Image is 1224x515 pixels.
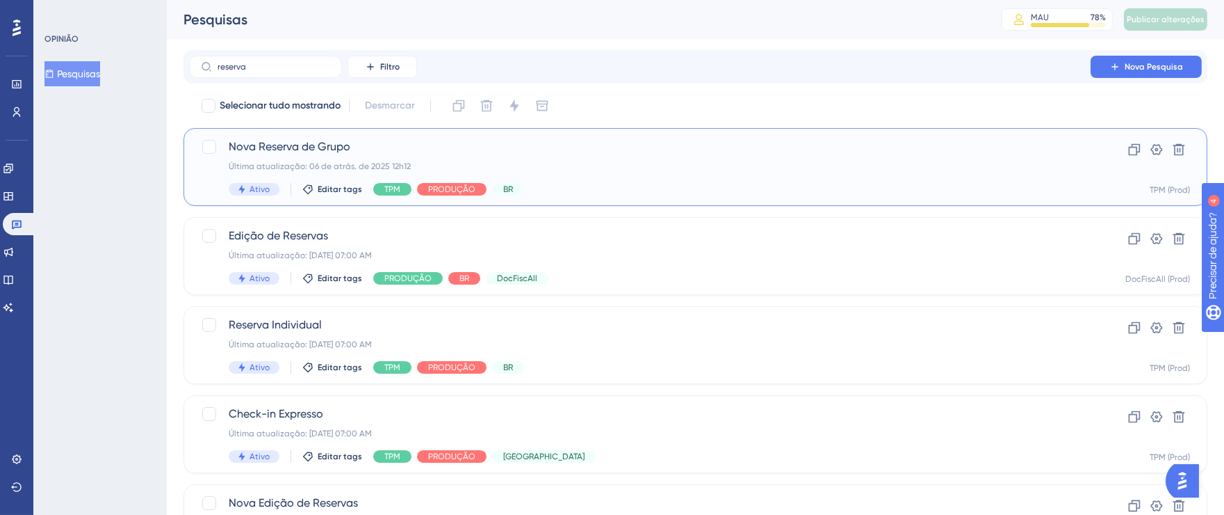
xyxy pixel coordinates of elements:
font: Pesquisas [57,68,100,79]
font: PRODUÇÃO [428,184,475,194]
button: Pesquisas [44,61,100,86]
font: MAU [1031,13,1049,22]
font: Nova Edição de Reservas [229,496,358,509]
font: Última atualização: [DATE] 07:00 AM [229,429,372,438]
font: Última atualização: [DATE] 07:00 AM [229,340,372,349]
font: TPM (Prod) [1150,185,1190,195]
font: Reserva Individual [229,318,322,331]
font: Última atualização: [DATE] 07:00 AM [229,251,372,260]
font: 78 [1091,13,1100,22]
font: Ativo [250,363,270,372]
font: TPM [384,452,400,461]
font: Precisar de ajuda? [33,6,120,17]
font: Edição de Reservas [229,229,328,242]
button: Editar tags [302,273,362,284]
font: Desmarcar [365,100,415,111]
font: Check-in Expresso [229,407,323,420]
iframe: Iniciador do Assistente de IA do UserGuiding [1166,460,1207,502]
font: TPM [384,184,400,194]
font: BR [503,363,513,372]
button: Desmarcar [358,93,422,118]
font: 4 [129,8,133,16]
font: Editar tags [318,452,362,461]
button: Editar tags [302,184,362,195]
font: Ativo [250,274,270,283]
font: Pesquisas [183,11,247,28]
font: PRODUÇÃO [384,274,432,283]
font: TPM (Prod) [1150,452,1190,462]
font: TPM [384,363,400,372]
font: TPM (Prod) [1150,363,1190,373]
font: [GEOGRAPHIC_DATA] [503,452,585,461]
font: Selecionar tudo mostrando [220,100,341,111]
button: Editar tags [302,362,362,373]
font: Nova Pesquisa [1125,62,1183,72]
button: Filtro [348,56,417,78]
button: Nova Pesquisa [1091,56,1202,78]
font: BR [503,184,513,194]
font: Ativo [250,184,270,194]
font: Ativo [250,452,270,461]
font: OPINIÃO [44,34,79,44]
button: Editar tags [302,451,362,462]
font: Publicar alterações [1127,15,1205,24]
font: Editar tags [318,274,362,283]
button: Publicar alterações [1124,8,1207,31]
font: PRODUÇÃO [428,363,475,372]
font: PRODUÇÃO [428,452,475,461]
font: Última atualização: 06 de atrás. de 2025 12h12 [229,161,411,171]
font: DocFiscAll (Prod) [1125,274,1190,284]
font: % [1100,13,1106,22]
font: BR [459,274,469,283]
input: Procurar [218,62,330,72]
font: Filtro [380,62,400,72]
font: Nova Reserva de Grupo [229,140,350,153]
font: DocFiscAll [497,274,537,283]
font: Editar tags [318,363,362,372]
font: Editar tags [318,184,362,194]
